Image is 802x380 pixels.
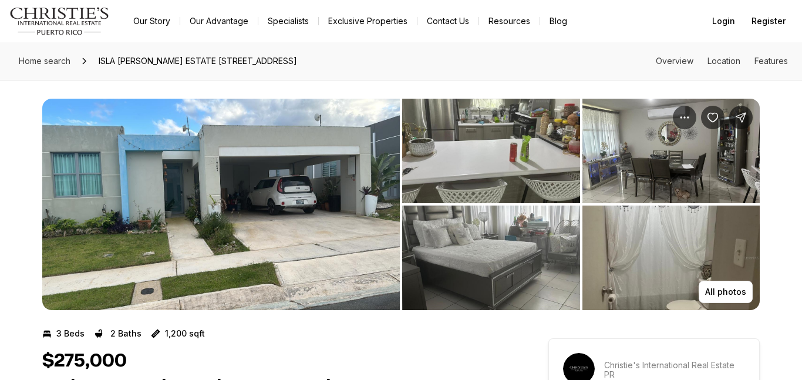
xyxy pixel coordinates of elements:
[673,106,696,129] button: Property options
[705,9,742,33] button: Login
[582,206,760,310] button: View image gallery
[604,361,745,379] p: Christie's International Real Estate PR
[712,16,735,26] span: Login
[744,9,793,33] button: Register
[656,56,788,66] nav: Page section menu
[180,13,258,29] a: Our Advantage
[656,56,693,66] a: Skip to: Overview
[14,52,75,70] a: Home search
[402,206,580,310] button: View image gallery
[56,329,85,338] p: 3 Beds
[42,99,400,310] button: View image gallery
[165,329,205,338] p: 1,200 sqft
[42,99,760,310] div: Listing Photos
[540,13,577,29] a: Blog
[752,16,786,26] span: Register
[402,99,580,203] button: View image gallery
[417,13,478,29] button: Contact Us
[19,56,70,66] span: Home search
[699,281,753,303] button: All photos
[402,99,760,310] li: 2 of 4
[582,99,760,203] button: View image gallery
[707,56,740,66] a: Skip to: Location
[110,329,141,338] p: 2 Baths
[701,106,725,129] button: Save Property: ISLA DE ROQUE ESTATE CALLE ATARDECER #G-9
[479,13,540,29] a: Resources
[258,13,318,29] a: Specialists
[705,287,746,297] p: All photos
[319,13,417,29] a: Exclusive Properties
[754,56,788,66] a: Skip to: Features
[42,350,127,372] h1: $275,000
[9,7,110,35] img: logo
[124,13,180,29] a: Our Story
[42,99,400,310] li: 1 of 4
[729,106,753,129] button: Share Property: ISLA DE ROQUE ESTATE CALLE ATARDECER #G-9
[94,52,302,70] span: ISLA [PERSON_NAME] ESTATE [STREET_ADDRESS]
